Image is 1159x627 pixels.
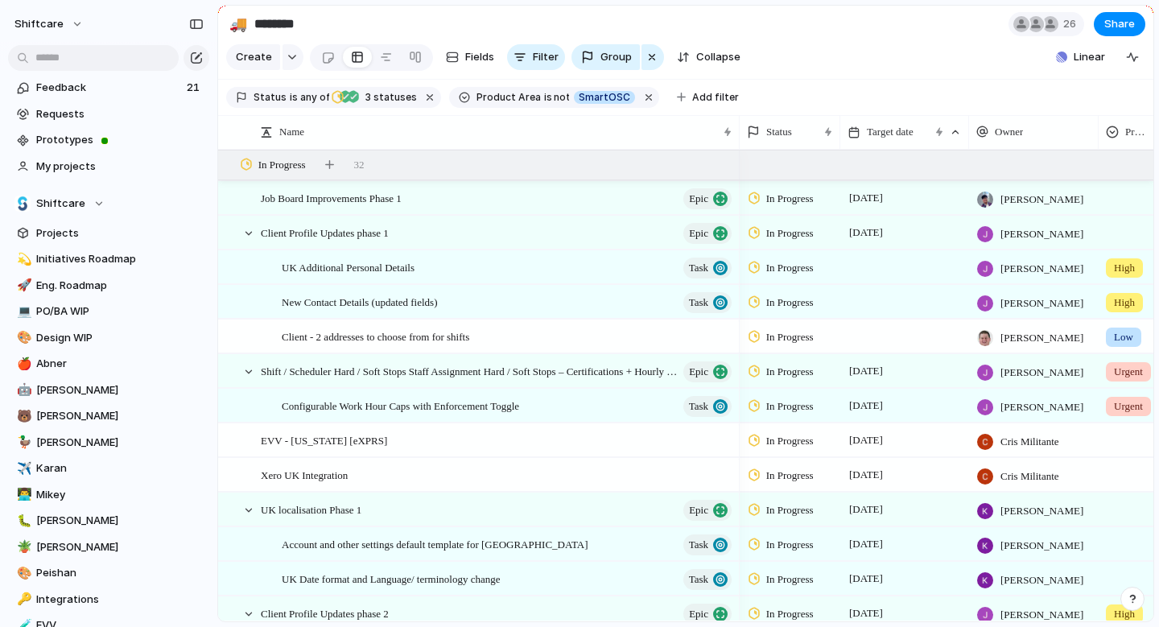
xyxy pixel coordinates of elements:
a: My projects [8,155,209,179]
span: Job Board Improvements Phase 1 [261,188,402,207]
div: 💫 [17,250,28,269]
button: Epic [683,223,732,244]
span: Task [689,568,708,591]
button: Task [683,534,732,555]
a: 🐻[PERSON_NAME] [8,404,209,428]
span: [DATE] [845,604,887,623]
span: not [552,90,570,105]
span: [PERSON_NAME] [1000,261,1083,277]
span: Create [236,49,272,65]
div: 🔑Integrations [8,588,209,612]
div: 🚀Eng. Roadmap [8,274,209,298]
button: Task [683,396,732,417]
button: 💻 [14,303,31,320]
button: Add filter [667,86,749,109]
div: 🎨Peishan [8,561,209,585]
span: Collapse [696,49,740,65]
span: In Progress [766,537,814,553]
span: [DATE] [845,188,887,208]
a: 🦆[PERSON_NAME] [8,431,209,455]
a: 🐛[PERSON_NAME] [8,509,209,533]
span: [PERSON_NAME] [36,513,204,529]
button: Linear [1050,45,1112,69]
span: Filter [533,49,559,65]
span: Urgent [1114,364,1143,380]
span: 3 [361,91,373,103]
a: 👨‍💻Mikey [8,483,209,507]
button: shiftcare [7,11,92,37]
div: 🎨 [17,564,28,583]
span: UK Additional Personal Details [282,258,415,276]
span: [PERSON_NAME] [1000,226,1083,242]
div: 🪴 [17,538,28,556]
a: 💫Initiatives Roadmap [8,247,209,271]
span: [DATE] [845,569,887,588]
div: 🚚 [229,13,247,35]
button: Epic [683,604,732,625]
div: 🪴[PERSON_NAME] [8,535,209,559]
span: Low [1114,329,1133,345]
div: 🍎Abner [8,352,209,376]
span: Task [689,395,708,418]
span: Abner [36,356,204,372]
button: 🎨 [14,330,31,346]
span: [DATE] [845,361,887,381]
span: Share [1104,16,1135,32]
span: Design WIP [36,330,204,346]
div: 🤖 [17,381,28,399]
span: Xero UK Integration [261,465,348,484]
button: 🐻 [14,408,31,424]
div: 🚀 [17,276,28,295]
span: In Progress [766,329,814,345]
button: 🚚 [225,11,251,37]
div: 🦆 [17,433,28,452]
span: In Progress [766,364,814,380]
span: Status [254,90,287,105]
button: Share [1094,12,1145,36]
span: Epic [689,361,708,383]
button: Filter [507,44,565,70]
button: Group [571,44,640,70]
span: [PERSON_NAME] [1000,538,1083,554]
button: Task [683,569,732,590]
span: [PERSON_NAME] [1000,572,1083,588]
span: Client Profile Updates phase 1 [261,223,389,241]
span: [PERSON_NAME] [1000,399,1083,415]
span: Prototypes [36,132,204,148]
span: 32 [354,157,365,173]
span: any of [298,90,329,105]
span: Epic [689,188,708,210]
span: 26 [1063,16,1081,32]
span: Cris Militante [1000,468,1059,485]
span: Configurable Work Hour Caps with Enforcement Toggle [282,396,519,415]
span: In Progress [766,225,814,241]
span: [DATE] [845,534,887,554]
span: New Contact Details (updated fields) [282,292,438,311]
span: In Progress [766,606,814,622]
div: 🎨 [17,328,28,347]
button: isnot [541,89,573,106]
span: Status [766,124,792,140]
button: 🍎 [14,356,31,372]
span: Cris Militante [1000,434,1059,450]
span: Requests [36,106,204,122]
button: Task [683,258,732,278]
span: Projects [36,225,204,241]
a: 💻PO/BA WIP [8,299,209,324]
span: In Progress [766,502,814,518]
button: isany of [287,89,332,106]
span: Epic [689,499,708,522]
a: ✈️Karan [8,456,209,481]
div: 👨‍💻 [17,485,28,504]
span: [PERSON_NAME] [36,408,204,424]
span: In Progress [766,468,814,484]
button: Fields [439,44,501,70]
span: PO/BA WIP [36,303,204,320]
span: [DATE] [845,396,887,415]
span: Feedback [36,80,182,96]
span: [PERSON_NAME] [36,382,204,398]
